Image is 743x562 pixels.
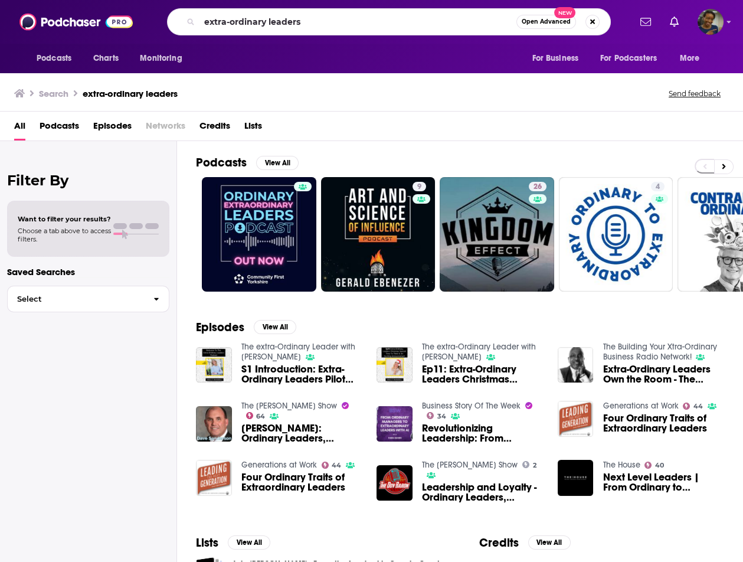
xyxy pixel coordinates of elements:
[196,320,244,335] h2: Episodes
[196,535,270,550] a: ListsView All
[680,50,700,67] span: More
[241,423,363,443] a: Dave Sanderson: Ordinary Leaders, Extraordinary Situations [audio]
[558,401,594,437] a: Four Ordinary Traits of Extraordinary Leaders
[656,181,660,193] span: 4
[603,460,640,470] a: The House
[196,155,247,170] h2: Podcasts
[603,472,724,492] a: Next Level Leaders | From Ordinary to Extraordinary
[332,463,341,468] span: 44
[559,177,673,292] a: 4
[479,535,571,550] a: CreditsView All
[196,406,232,442] img: Dave Sanderson: Ordinary Leaders, Extraordinary Situations [audio]
[698,9,724,35] span: Logged in as sabrinajohnson
[479,535,519,550] h2: Credits
[7,286,169,312] button: Select
[40,116,79,140] a: Podcasts
[523,47,593,70] button: open menu
[254,320,296,334] button: View All
[321,177,436,292] a: 9
[93,116,132,140] a: Episodes
[593,47,674,70] button: open menu
[422,364,544,384] a: Ep11: Extra-Ordinary Leaders Christmas Special: Time To Think & An Exciting Announcement
[241,460,317,470] a: Generations at Work
[39,88,68,99] h3: Search
[528,535,571,550] button: View All
[256,414,265,419] span: 64
[554,7,575,18] span: New
[19,11,133,33] img: Podchaser - Follow, Share and Rate Podcasts
[413,182,426,191] a: 9
[132,47,197,70] button: open menu
[241,364,363,384] span: S1 Introduction: Extra-Ordinary Leaders Pilot Episode with [PERSON_NAME]
[196,535,218,550] h2: Lists
[603,401,678,411] a: Generations at Work
[377,406,413,442] img: Revolutionizing Leadership: From Ordinary Managers to Extraordinary Leaders with AI
[533,181,542,193] span: 26
[241,364,363,384] a: S1 Introduction: Extra-Ordinary Leaders Pilot Episode with Dolly Waddell
[199,116,230,140] a: Credits
[241,472,363,492] a: Four Ordinary Traits of Extraordinary Leaders
[698,9,724,35] img: User Profile
[600,50,657,67] span: For Podcasters
[533,463,536,468] span: 2
[529,182,546,191] a: 26
[241,342,355,362] a: The extra-Ordinary Leader with Dolly Waddell
[683,403,703,410] a: 44
[37,50,71,67] span: Podcasts
[532,50,578,67] span: For Business
[665,12,683,32] a: Show notifications dropdown
[422,423,544,443] span: Revolutionizing Leadership: From Ordinary Managers to Extraordinary Leaders with AI
[196,347,232,383] img: S1 Introduction: Extra-Ordinary Leaders Pilot Episode with Dolly Waddell
[196,460,232,496] img: Four Ordinary Traits of Extraordinary Leaders
[522,19,571,25] span: Open Advanced
[636,12,656,32] a: Show notifications dropdown
[196,155,299,170] a: PodcastsView All
[516,15,576,29] button: Open AdvancedNew
[256,156,299,170] button: View All
[28,47,87,70] button: open menu
[18,215,111,223] span: Want to filter your results?
[241,401,337,411] a: The Dov Baron Show
[603,413,724,433] a: Four Ordinary Traits of Extraordinary Leaders
[14,116,25,140] a: All
[422,342,536,362] a: The extra-Ordinary Leader with Dolly Waddell
[665,89,724,99] button: Send feedback
[7,266,169,277] p: Saved Searches
[603,342,716,362] a: The Building Your Xtra-Ordinary Business Radio Network!
[7,172,169,189] h2: Filter By
[322,462,342,469] a: 44
[603,364,724,384] a: Extra-Ordinary Leaders Own the Room - The Power of Presence!
[558,460,594,496] img: Next Level Leaders | From Ordinary to Extraordinary
[18,227,111,243] span: Choose a tab above to access filters.
[422,482,544,502] span: Leadership and Loyalty - Ordinary Leaders, Extraordinary Situations
[140,50,182,67] span: Monitoring
[422,460,518,470] a: The Dov Barron Show
[167,8,611,35] div: Search podcasts, credits, & more...
[437,414,446,419] span: 34
[244,116,262,140] a: Lists
[86,47,126,70] a: Charts
[83,88,178,99] h3: extra-ordinary leaders
[644,462,664,469] a: 40
[422,401,521,411] a: Business Story Of The Week
[377,465,413,501] img: Leadership and Loyalty - Ordinary Leaders, Extraordinary Situations
[427,412,446,419] a: 34
[377,347,413,383] img: Ep11: Extra-Ordinary Leaders Christmas Special: Time To Think & An Exciting Announcement
[93,50,119,67] span: Charts
[440,177,554,292] a: 26
[558,347,594,383] img: Extra-Ordinary Leaders Own the Room - The Power of Presence!
[417,181,421,193] span: 9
